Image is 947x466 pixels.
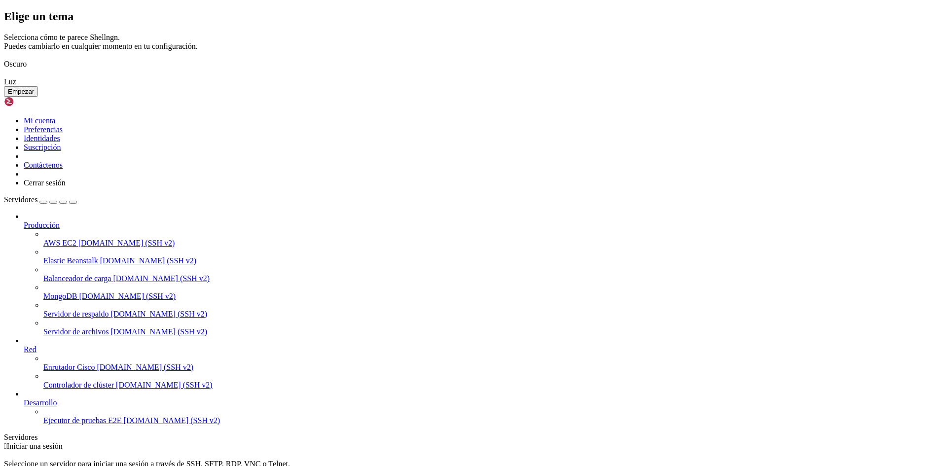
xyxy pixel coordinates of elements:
font: [DOMAIN_NAME] (SSH v2) [97,363,193,371]
font: AWS EC2 [43,239,76,247]
button: Empezar [4,86,38,97]
a: Enrutador Cisco [DOMAIN_NAME] (SSH v2) [43,363,943,372]
font: Ejecutor de pruebas E2E [43,416,122,425]
font: Cerrar sesión [24,179,66,187]
font: [DOMAIN_NAME] (SSH v2) [110,310,207,318]
font: Servidores [4,433,37,441]
font: [DOMAIN_NAME] (SSH v2) [113,274,210,283]
font: [DOMAIN_NAME] (SSH v2) [116,381,213,389]
font: Balanceador de carga [43,274,111,283]
a: MongoDB [DOMAIN_NAME] (SSH v2) [43,292,943,301]
font: MongoDB [43,292,77,300]
li: Balanceador de carga [DOMAIN_NAME] (SSH v2) [43,265,943,283]
font: Elastic Beanstalk [43,256,98,265]
a: Suscripción [24,143,61,151]
a: Servidores [4,195,77,204]
li: Servidor de respaldo [DOMAIN_NAME] (SSH v2) [43,301,943,319]
li: Red [24,336,943,390]
a: Contáctenos [24,161,63,169]
a: Controlador de clúster [DOMAIN_NAME] (SSH v2) [43,381,943,390]
a: Servidor de archivos [DOMAIN_NAME] (SSH v2) [43,327,943,336]
li: Desarrollo [24,390,943,425]
font: [DOMAIN_NAME] (SSH v2) [100,256,197,265]
font: Elige un tema [4,10,73,23]
font: [DOMAIN_NAME] (SSH v2) [124,416,220,425]
font: [DOMAIN_NAME] (SSH v2) [79,292,176,300]
img: Concha [4,97,61,107]
li: Producción [24,212,943,336]
a: Producción [24,221,943,230]
font: Servidores [4,195,37,204]
li: Ejecutor de pruebas E2E [DOMAIN_NAME] (SSH v2) [43,407,943,425]
font: Luz [4,77,16,86]
font: [DOMAIN_NAME] (SSH v2) [78,239,175,247]
a: Elastic Beanstalk [DOMAIN_NAME] (SSH v2) [43,256,943,265]
a: Ejecutor de pruebas E2E [DOMAIN_NAME] (SSH v2) [43,416,943,425]
a: Mi cuenta [24,116,55,125]
a: Balanceador de carga [DOMAIN_NAME] (SSH v2) [43,274,943,283]
li: Elastic Beanstalk [DOMAIN_NAME] (SSH v2) [43,248,943,265]
li: Controlador de clúster [DOMAIN_NAME] (SSH v2) [43,372,943,390]
font: Empezar [8,88,34,95]
font: Oscuro [4,60,27,68]
font: Servidor de archivos [43,327,109,336]
a: AWS EC2 [DOMAIN_NAME] (SSH v2) [43,239,943,248]
font: Red [24,345,36,354]
li: Servidor de archivos [DOMAIN_NAME] (SSH v2) [43,319,943,336]
font: Iniciar una sesión [7,442,63,450]
li: MongoDB [DOMAIN_NAME] (SSH v2) [43,283,943,301]
a: Red [24,345,943,354]
font: Selecciona cómo te parece Shellngn. [4,33,120,41]
font: Producción [24,221,60,229]
li: Enrutador Cisco [DOMAIN_NAME] (SSH v2) [43,354,943,372]
font: Puedes cambiarlo en cualquier momento en tu configuración. [4,42,198,50]
a: Servidor de respaldo [DOMAIN_NAME] (SSH v2) [43,310,943,319]
font: [DOMAIN_NAME] (SSH v2) [110,327,207,336]
a: Preferencias [24,125,63,134]
font: Servidor de respaldo [43,310,109,318]
font:  [4,442,7,450]
a: Identidades [24,134,60,143]
font: Desarrollo [24,398,57,407]
font: Controlador de clúster [43,381,114,389]
a: Desarrollo [24,398,943,407]
li: AWS EC2 [DOMAIN_NAME] (SSH v2) [43,230,943,248]
font: Enrutador Cisco [43,363,95,371]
